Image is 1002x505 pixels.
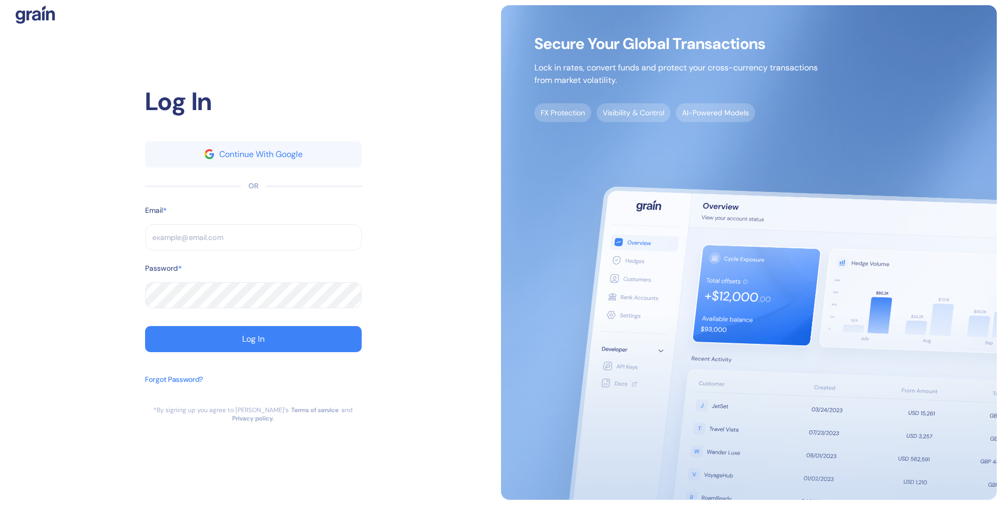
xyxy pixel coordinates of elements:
div: Log In [242,335,265,343]
label: Password [145,263,178,274]
img: google [205,149,214,159]
button: Forgot Password? [145,369,203,406]
span: FX Protection [534,103,591,122]
button: googleContinue With Google [145,141,362,167]
p: Lock in rates, convert funds and protect your cross-currency transactions from market volatility. [534,62,818,87]
span: AI-Powered Models [676,103,755,122]
div: OR [248,181,258,191]
div: Continue With Google [219,150,303,159]
img: logo [16,5,55,24]
button: Log In [145,326,362,352]
span: Visibility & Control [597,103,671,122]
img: signup-main-image [501,5,997,500]
div: *By signing up you agree to [PERSON_NAME]’s [153,406,289,414]
a: Privacy policy. [232,414,274,423]
div: and [341,406,353,414]
label: Email [145,205,163,216]
div: Forgot Password? [145,374,203,385]
a: Terms of service [291,406,339,414]
input: example@email.com [145,224,362,250]
div: Log In [145,83,362,121]
span: Secure Your Global Transactions [534,39,818,49]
